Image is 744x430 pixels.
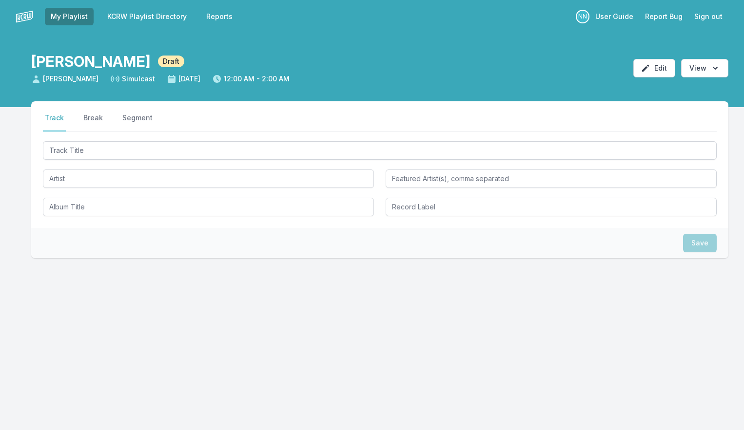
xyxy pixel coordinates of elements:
input: Featured Artist(s), comma separated [386,169,717,188]
button: Open options [681,59,728,77]
input: Album Title [43,198,374,216]
img: logo-white-87cec1fa9cbef997252546196dc51331.png [16,8,33,25]
button: Segment [120,113,155,131]
button: Edit [633,59,675,77]
input: Record Label [386,198,717,216]
span: 12:00 AM - 2:00 AM [212,74,290,84]
input: Track Title [43,141,717,160]
a: My Playlist [45,8,94,25]
span: [PERSON_NAME] [31,74,98,84]
span: Draft [158,56,184,67]
button: Sign out [688,8,728,25]
span: [DATE] [167,74,200,84]
a: Reports [200,8,238,25]
a: KCRW Playlist Directory [101,8,193,25]
a: Report Bug [639,8,688,25]
input: Artist [43,169,374,188]
p: Nassir Nassirzadeh [576,10,589,23]
button: Save [683,234,717,252]
button: Break [81,113,105,131]
button: Track [43,113,66,131]
span: Simulcast [110,74,155,84]
a: User Guide [589,8,639,25]
h1: [PERSON_NAME] [31,53,150,70]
